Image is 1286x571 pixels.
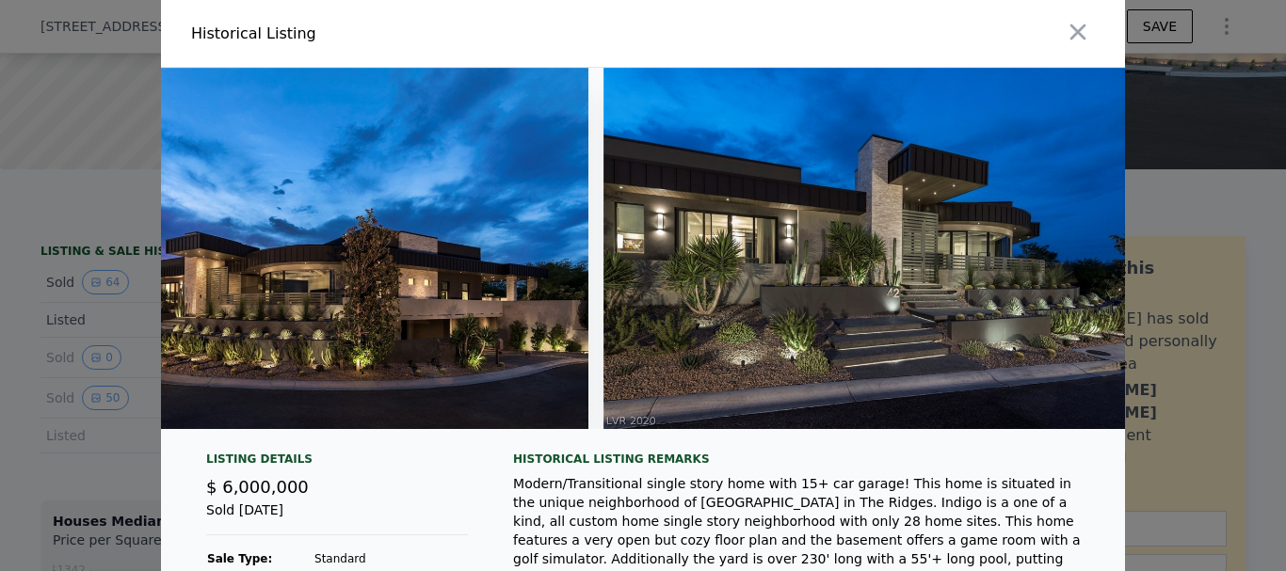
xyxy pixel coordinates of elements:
strong: Sale Type: [207,552,272,565]
span: $ 6,000,000 [206,477,309,497]
div: Sold [DATE] [206,500,468,535]
img: Property Img [46,68,588,429]
div: Historical Listing remarks [513,452,1095,467]
div: Listing Details [206,452,468,474]
img: Property Img [603,68,1146,429]
td: Standard [313,550,468,567]
div: Historical Listing [191,23,635,45]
